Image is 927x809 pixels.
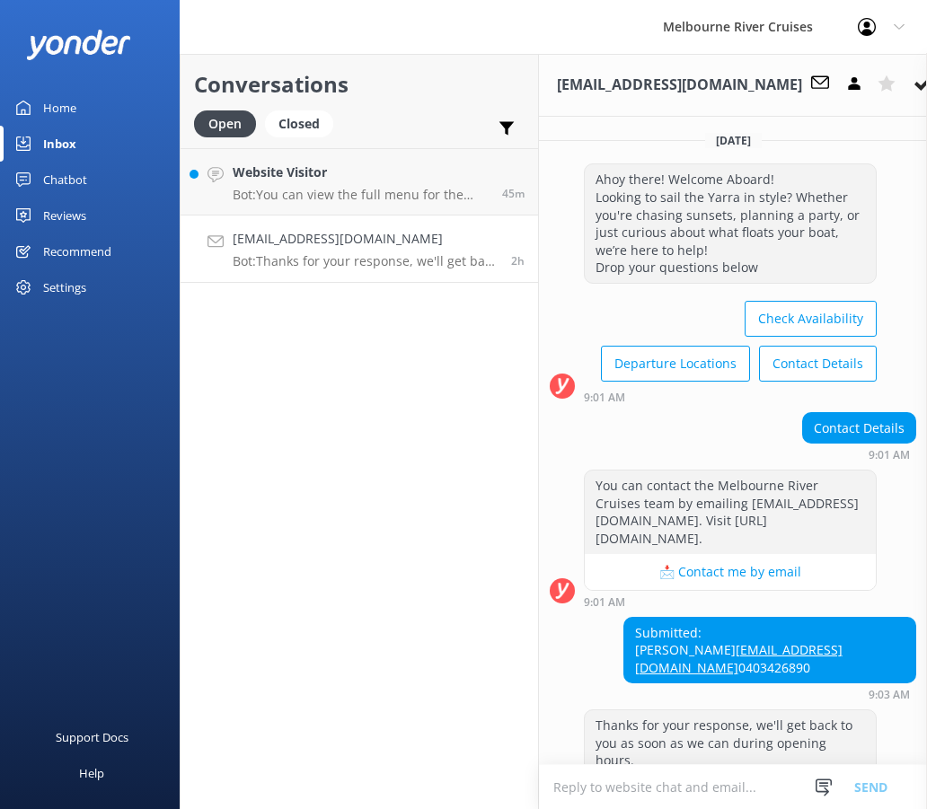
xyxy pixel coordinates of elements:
div: Help [79,755,104,791]
h2: Conversations [194,67,525,101]
strong: 9:03 AM [869,690,910,700]
img: yonder-white-logo.png [27,30,130,59]
span: 11:27am 13-Aug-2025 (UTC +10:00) Australia/Sydney [502,186,525,201]
div: Closed [265,110,333,137]
button: 📩 Contact me by email [585,554,876,590]
div: 09:01am 13-Aug-2025 (UTC +10:00) Australia/Sydney [584,595,877,608]
div: Reviews [43,198,86,233]
div: Home [43,90,76,126]
div: Chatbot [43,162,87,198]
div: Ahoy there! Welcome Aboard! Looking to sail the Yarra in style? Whether you're chasing sunsets, p... [585,164,876,283]
div: Inbox [43,126,76,162]
div: 09:01am 13-Aug-2025 (UTC +10:00) Australia/Sydney [802,448,916,461]
h3: [EMAIL_ADDRESS][DOMAIN_NAME] [557,74,802,97]
p: Bot: You can view the full menu for the Spirit of Melbourne Lunch Cruise, which includes gluten-f... [233,187,489,203]
strong: 9:01 AM [584,392,625,403]
div: Contact Details [803,413,915,444]
a: Closed [265,113,342,133]
strong: 9:01 AM [869,450,910,461]
h4: [EMAIL_ADDRESS][DOMAIN_NAME] [233,229,498,249]
a: [EMAIL_ADDRESS][DOMAIN_NAME]Bot:Thanks for your response, we'll get back to you as soon as we can... [181,215,538,283]
div: Thanks for your response, we'll get back to you as soon as we can during opening hours. [585,710,876,776]
div: You can contact the Melbourne River Cruises team by emailing [EMAIL_ADDRESS][DOMAIN_NAME]. Visit ... [585,470,876,553]
div: Submitted: [PERSON_NAME] 0403426890 [624,618,915,683]
div: Open [194,110,256,137]
a: Website VisitorBot:You can view the full menu for the Spirit of Melbourne Lunch Cruise, which inc... [181,148,538,215]
a: [EMAIL_ADDRESS][DOMAIN_NAME] [635,641,843,676]
strong: 9:01 AM [584,597,625,608]
button: Contact Details [759,346,877,382]
div: 09:01am 13-Aug-2025 (UTC +10:00) Australia/Sydney [584,391,877,403]
div: Recommend [43,233,111,269]
h4: Website Visitor [233,163,489,182]
button: Departure Locations [601,346,750,382]
span: 09:18am 13-Aug-2025 (UTC +10:00) Australia/Sydney [511,253,525,268]
button: Check Availability [745,301,877,337]
div: Support Docs [56,719,128,755]
span: [DATE] [705,133,762,148]
div: Settings [43,269,86,305]
div: 09:03am 13-Aug-2025 (UTC +10:00) Australia/Sydney [623,688,916,700]
p: Bot: Thanks for your response, we'll get back to you as soon as we can during opening hours. [233,253,498,269]
a: Open [194,113,265,133]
